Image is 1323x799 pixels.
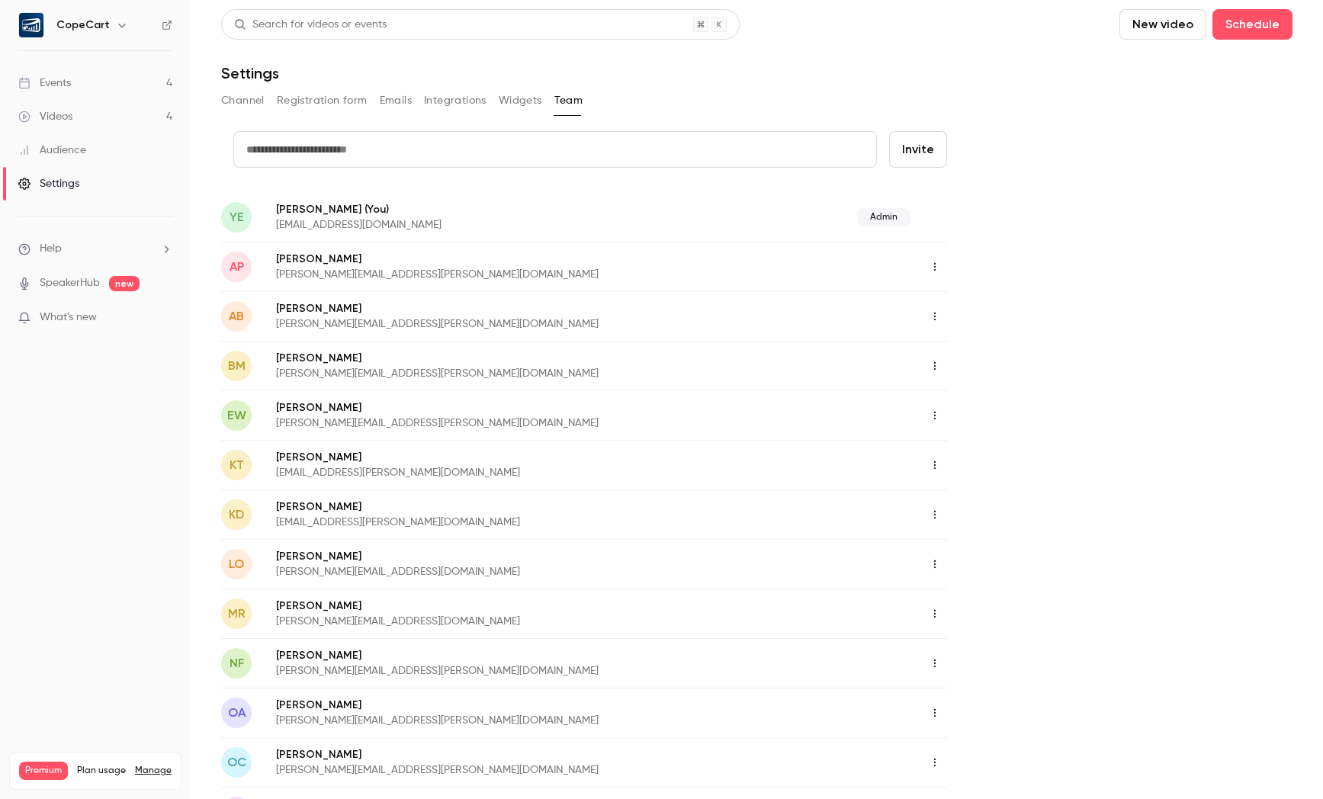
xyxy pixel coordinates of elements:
button: Invite [889,131,947,168]
p: [PERSON_NAME][EMAIL_ADDRESS][PERSON_NAME][DOMAIN_NAME] [276,762,761,778]
span: EW [227,406,246,425]
div: Settings [18,176,79,191]
p: [PERSON_NAME] [276,698,761,713]
p: [PERSON_NAME][EMAIL_ADDRESS][DOMAIN_NAME] [276,614,721,629]
span: LO [229,555,244,573]
button: New video [1119,9,1206,40]
button: Widgets [499,88,542,113]
h1: Settings [221,64,279,82]
p: [PERSON_NAME][EMAIL_ADDRESS][PERSON_NAME][DOMAIN_NAME] [276,267,761,282]
p: [PERSON_NAME] [276,400,761,416]
span: Premium [19,762,68,780]
span: Admin [857,208,910,226]
p: [PERSON_NAME][EMAIL_ADDRESS][PERSON_NAME][DOMAIN_NAME] [276,713,761,728]
button: Integrations [424,88,486,113]
div: Videos [18,109,72,124]
p: [PERSON_NAME] [276,252,761,267]
p: [PERSON_NAME][EMAIL_ADDRESS][DOMAIN_NAME] [276,564,721,579]
p: [PERSON_NAME] [276,549,721,564]
iframe: Noticeable Trigger [154,311,172,325]
p: [EMAIL_ADDRESS][PERSON_NAME][DOMAIN_NAME] [276,465,721,480]
span: KT [230,456,244,474]
a: SpeakerHub [40,275,100,291]
p: [PERSON_NAME] [276,450,721,465]
p: [PERSON_NAME][EMAIL_ADDRESS][PERSON_NAME][DOMAIN_NAME] [276,663,761,679]
span: new [109,276,140,291]
p: [PERSON_NAME] [276,301,761,316]
p: [PERSON_NAME] [276,747,761,762]
p: [PERSON_NAME][EMAIL_ADDRESS][PERSON_NAME][DOMAIN_NAME] [276,366,761,381]
span: NF [230,654,244,672]
p: [PERSON_NAME][EMAIL_ADDRESS][PERSON_NAME][DOMAIN_NAME] [276,316,761,332]
span: OC [227,753,246,772]
p: [EMAIL_ADDRESS][PERSON_NAME][DOMAIN_NAME] [276,515,721,530]
p: [PERSON_NAME][EMAIL_ADDRESS][PERSON_NAME][DOMAIN_NAME] [276,416,761,431]
span: Plan usage [77,765,126,777]
span: Help [40,241,62,257]
span: (You) [361,201,389,217]
button: Registration form [277,88,368,113]
button: Emails [380,88,412,113]
p: [PERSON_NAME] [276,499,721,515]
div: Search for videos or events [234,17,387,33]
span: BM [228,357,246,375]
div: Audience [18,143,86,158]
button: Team [554,88,583,113]
p: [EMAIL_ADDRESS][DOMAIN_NAME] [276,217,650,233]
span: OA [228,704,246,722]
div: Events [18,75,71,91]
p: [PERSON_NAME] [276,598,721,614]
button: Channel [221,88,265,113]
li: help-dropdown-opener [18,241,172,257]
span: AP [230,258,244,276]
h6: CopeCart [56,18,110,33]
span: MR [228,605,246,623]
span: KD [229,505,244,524]
p: [PERSON_NAME] [276,351,761,366]
button: Schedule [1212,9,1292,40]
p: [PERSON_NAME] [276,648,761,663]
p: [PERSON_NAME] [276,201,650,217]
span: AB [229,307,244,326]
span: What's new [40,310,97,326]
img: CopeCart [19,13,43,37]
a: Manage [135,765,172,777]
span: YE [230,208,244,226]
